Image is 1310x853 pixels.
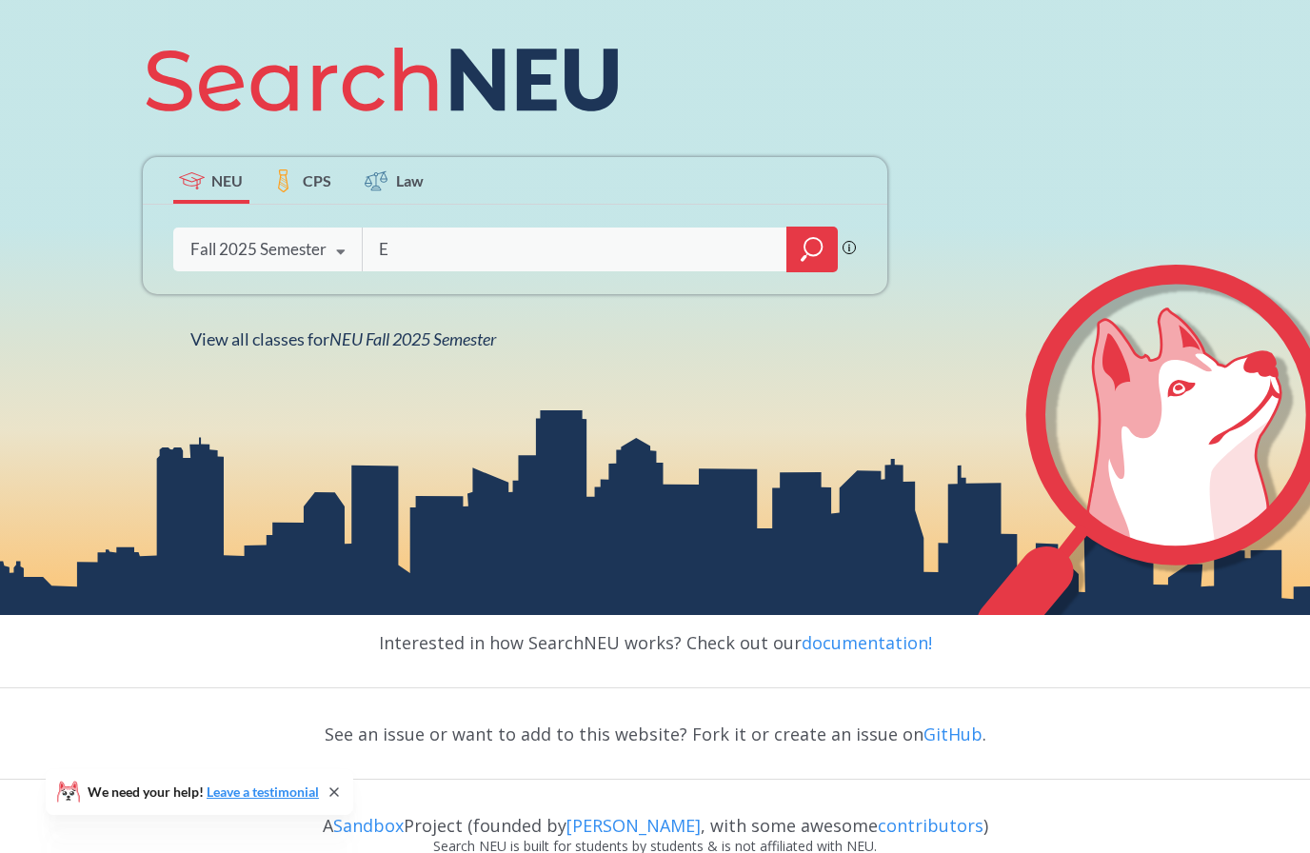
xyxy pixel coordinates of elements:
[923,723,982,745] a: GitHub
[396,169,424,191] span: Law
[786,227,838,272] div: magnifying glass
[190,328,496,349] span: View all classes for
[303,169,331,191] span: CPS
[802,631,932,654] a: documentation!
[377,229,773,269] input: Class, professor, course number, "phrase"
[801,236,824,263] svg: magnifying glass
[878,814,983,837] a: contributors
[329,328,496,349] span: NEU Fall 2025 Semester
[211,169,243,191] span: NEU
[566,814,701,837] a: [PERSON_NAME]
[333,814,404,837] a: Sandbox
[190,239,327,260] div: Fall 2025 Semester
